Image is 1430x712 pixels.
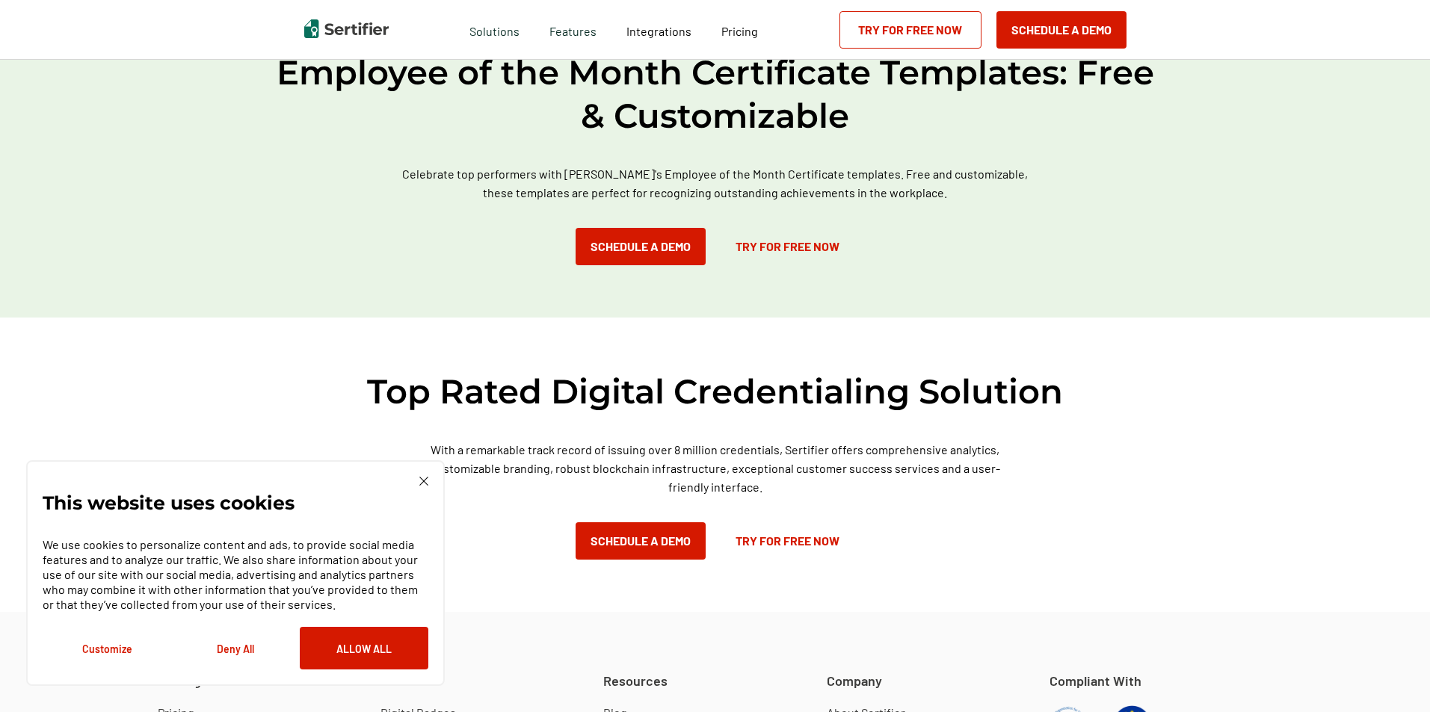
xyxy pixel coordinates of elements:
[304,370,1127,413] h2: Top Rated Digital Credentialing Solution
[549,20,597,39] span: Features
[401,164,1029,202] p: Celebrate top performers with [PERSON_NAME]'s Employee of the Month Certificate templates. Free a...
[43,537,428,612] p: We use cookies to personalize content and ads, to provide social media features and to analyze ou...
[996,11,1127,49] button: Schedule a Demo
[43,627,171,669] button: Customize
[839,11,981,49] a: Try for Free Now
[576,228,706,265] button: Schedule a Demo
[1050,672,1141,690] span: Compliant With
[300,627,428,669] button: Allow All
[171,627,300,669] button: Deny All
[827,672,882,690] span: Company
[43,495,295,510] p: This website uses cookies
[721,24,758,38] span: Pricing
[267,51,1164,137] h2: Employee of the Month Certificate Templates: Free & Customizable
[576,522,706,560] button: Schedule a Demo
[469,20,520,39] span: Solutions
[626,20,691,39] a: Integrations
[721,20,758,39] a: Pricing
[428,440,1003,496] p: With a remarkable track record of issuing over 8 million credentials, Sertifier offers comprehens...
[626,24,691,38] span: Integrations
[721,228,854,265] a: Try for Free Now
[721,522,854,560] a: Try for Free Now
[304,19,389,38] img: Sertifier | Digital Credentialing Platform
[419,477,428,486] img: Cookie Popup Close
[603,672,668,690] span: Resources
